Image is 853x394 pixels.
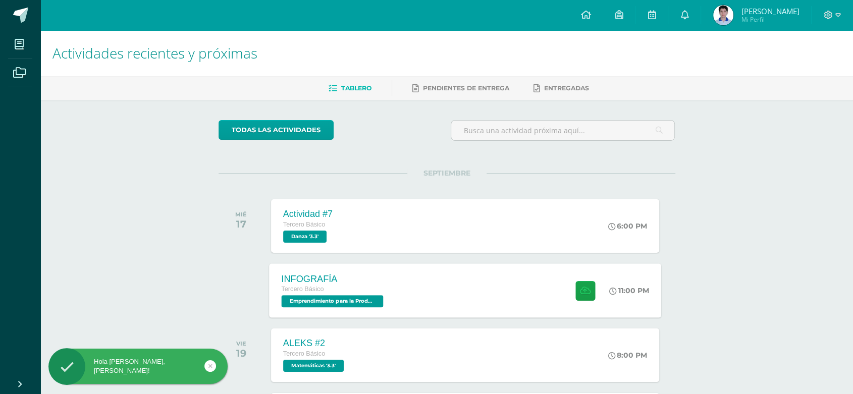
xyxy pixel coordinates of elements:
[329,80,371,96] a: Tablero
[451,121,675,140] input: Busca una actividad próxima aquí...
[609,286,649,295] div: 11:00 PM
[283,350,325,357] span: Tercero Básico
[407,168,487,178] span: SEPTIEMBRE
[236,347,246,359] div: 19
[281,286,324,293] span: Tercero Básico
[534,80,589,96] a: Entregadas
[608,351,647,360] div: 8:00 PM
[283,209,333,219] div: Actividad #7
[741,15,799,24] span: Mi Perfil
[236,340,246,347] div: VIE
[235,211,247,218] div: MIÉ
[341,84,371,92] span: Tablero
[283,338,346,349] div: ALEKS #2
[52,43,257,63] span: Actividades recientes y próximas
[219,120,334,140] a: todas las Actividades
[283,231,327,243] span: Danza '3.3'
[283,360,344,372] span: Matemáticas '3.3'
[544,84,589,92] span: Entregadas
[713,5,733,25] img: 859dade5358820f44cc3506c77c23a56.png
[48,357,228,375] div: Hola [PERSON_NAME], [PERSON_NAME]!
[235,218,247,230] div: 17
[281,295,383,307] span: Emprendimiento para la Productividad '3.3'
[608,221,647,231] div: 6:00 PM
[281,273,386,284] div: INFOGRAFÍA
[283,221,325,228] span: Tercero Básico
[412,80,509,96] a: Pendientes de entrega
[741,6,799,16] span: [PERSON_NAME]
[423,84,509,92] span: Pendientes de entrega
